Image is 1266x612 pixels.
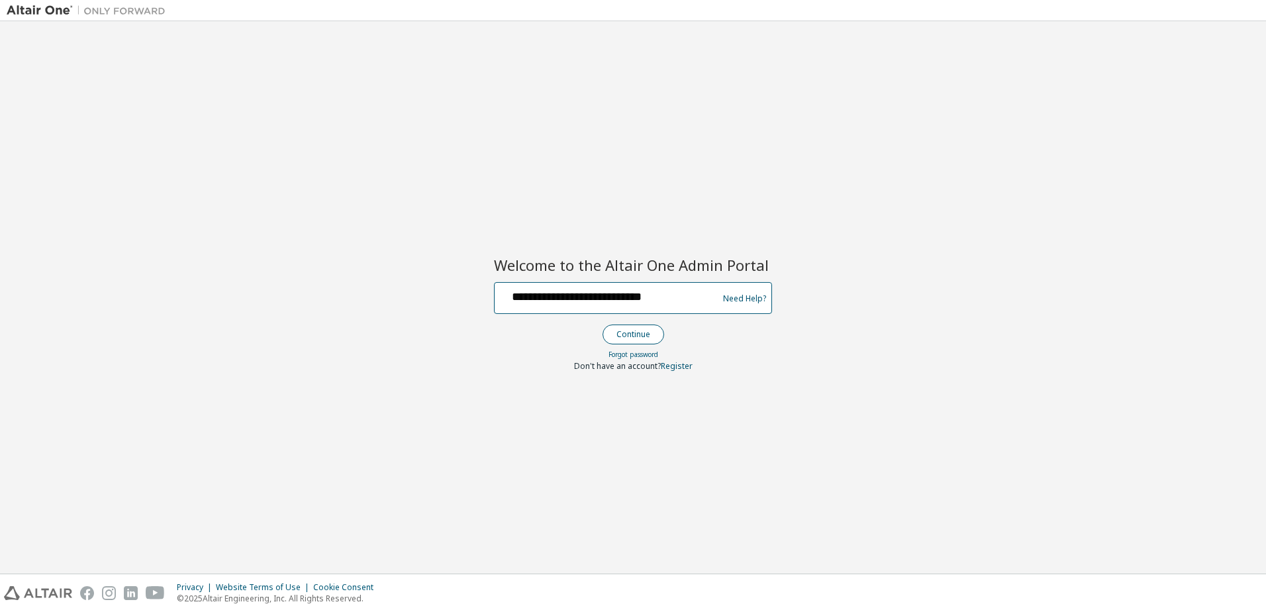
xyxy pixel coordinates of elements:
[177,593,381,604] p: © 2025 Altair Engineering, Inc. All Rights Reserved.
[102,586,116,600] img: instagram.svg
[609,350,658,359] a: Forgot password
[146,586,165,600] img: youtube.svg
[494,256,772,274] h2: Welcome to the Altair One Admin Portal
[124,586,138,600] img: linkedin.svg
[661,360,693,372] a: Register
[80,586,94,600] img: facebook.svg
[177,582,216,593] div: Privacy
[216,582,313,593] div: Website Terms of Use
[723,298,766,299] a: Need Help?
[7,4,172,17] img: Altair One
[313,582,381,593] div: Cookie Consent
[574,360,661,372] span: Don't have an account?
[603,325,664,344] button: Continue
[4,586,72,600] img: altair_logo.svg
